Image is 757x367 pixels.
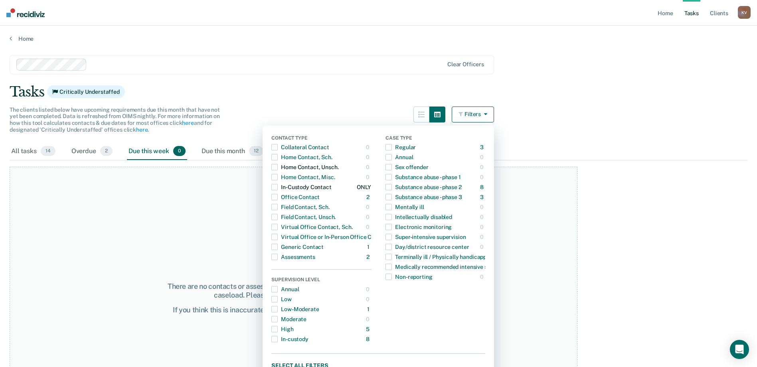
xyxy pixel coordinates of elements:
div: 0 [480,270,485,283]
div: 0 [366,201,371,213]
div: 0 [366,151,371,164]
div: Non-reporting [385,270,432,283]
div: 0 [480,231,485,243]
div: All tasks14 [10,143,57,160]
div: Home Contact, Sch. [271,151,332,164]
div: Low [271,293,292,306]
div: 5 [366,323,371,335]
div: Substance abuse - phase 2 [385,181,462,193]
div: Substance abuse - phase 1 [385,171,461,183]
div: 1 [367,241,371,253]
span: 12 [249,146,263,156]
div: 0 [366,211,371,223]
span: The clients listed below have upcoming requirements due this month that have not yet been complet... [10,107,220,133]
div: Due this month12 [200,143,265,160]
div: Annual [385,151,413,164]
div: Virtual Office Contact, Sch. [271,221,352,233]
a: Home [10,35,747,42]
div: Home Contact, Unsch. [271,161,338,174]
div: Substance abuse - phase 3 [385,191,462,203]
div: 0 [480,211,485,223]
div: In-custody [271,333,308,345]
div: Terminally ill / Physically handicapped [385,251,493,263]
div: Field Contact, Sch. [271,201,329,213]
div: Open Intercom Messenger [730,340,749,359]
div: 3 [480,191,485,203]
div: 0 [480,201,485,213]
span: 2 [100,146,113,156]
div: 8 [366,333,371,345]
div: Collateral Contact [271,141,329,154]
div: Generic Contact [271,241,324,253]
div: Virtual Office or In-Person Office Contact [271,231,389,243]
div: 0 [480,151,485,164]
div: ONLY [357,181,371,193]
div: Mentally ill [385,201,424,213]
div: Sex offender [385,161,428,174]
div: Due this week0 [127,143,187,160]
div: 0 [480,241,485,253]
div: 1 [367,303,371,316]
div: Electronic monitoring [385,221,452,233]
div: 0 [480,171,485,183]
div: 0 [366,313,371,326]
span: 14 [41,146,55,156]
div: Assessments [271,251,315,263]
div: 0 [480,161,485,174]
div: Case Type [385,135,485,142]
div: In-Custody Contact [271,181,331,193]
div: Moderate [271,313,306,326]
div: 8 [480,181,485,193]
div: There are no contacts or assessments due within the next week for the selected caseload. Please n... [152,282,435,299]
div: 0 [366,161,371,174]
div: 2 [366,191,371,203]
a: here [182,120,194,126]
div: Low-Moderate [271,303,319,316]
div: Office Contact [271,191,320,203]
div: High [271,323,293,335]
img: Recidiviz [6,8,45,17]
div: Home Contact, Misc. [271,171,335,183]
div: 0 [366,283,371,296]
div: 0 [480,221,485,233]
div: 2 [366,251,371,263]
div: 3 [480,141,485,154]
div: Overdue2 [70,143,114,160]
div: Day/district resource center [385,241,469,253]
button: KV [738,6,751,19]
div: Intellectually disabled [385,211,452,223]
div: 0 [366,221,371,233]
div: Regular [385,141,416,154]
div: 0 [366,141,371,154]
div: Supervision Level [271,277,371,284]
span: 0 [173,146,186,156]
div: If you think this is inaccurate, please contact support at . [152,306,435,323]
div: 0 [366,293,371,306]
div: 0 [366,171,371,183]
div: Medically recommended intensive supervision [385,260,514,273]
div: Tasks [10,84,747,100]
span: Critically Understaffed [47,85,125,98]
div: Super-intensive supervision [385,231,466,243]
div: K V [738,6,751,19]
div: Contact Type [271,135,371,142]
div: Clear officers [447,61,484,68]
div: Annual [271,283,299,296]
a: here [136,126,148,133]
div: Field Contact, Unsch. [271,211,336,223]
button: Filters [452,107,494,122]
